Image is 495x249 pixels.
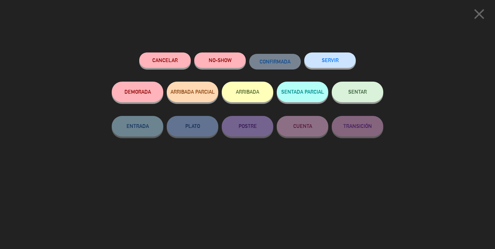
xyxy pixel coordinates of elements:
[222,82,273,102] button: ARRIBADA
[112,82,163,102] button: DEMORADA
[170,89,215,95] span: ARRIBADA PARCIAL
[167,116,218,137] button: PLATO
[277,82,328,102] button: SENTADA PARCIAL
[167,82,218,102] button: ARRIBADA PARCIAL
[222,116,273,137] button: POSTRE
[469,5,490,25] button: close
[194,52,246,68] button: NO-SHOW
[332,116,383,137] button: TRANSICIÓN
[249,54,301,69] button: CONFIRMADA
[332,82,383,102] button: SENTAR
[139,52,191,68] button: Cancelar
[277,116,328,137] button: CUENTA
[304,52,356,68] button: SERVIR
[260,59,290,64] span: CONFIRMADA
[112,116,163,137] button: ENTRADA
[471,5,488,23] i: close
[348,89,367,95] span: SENTAR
